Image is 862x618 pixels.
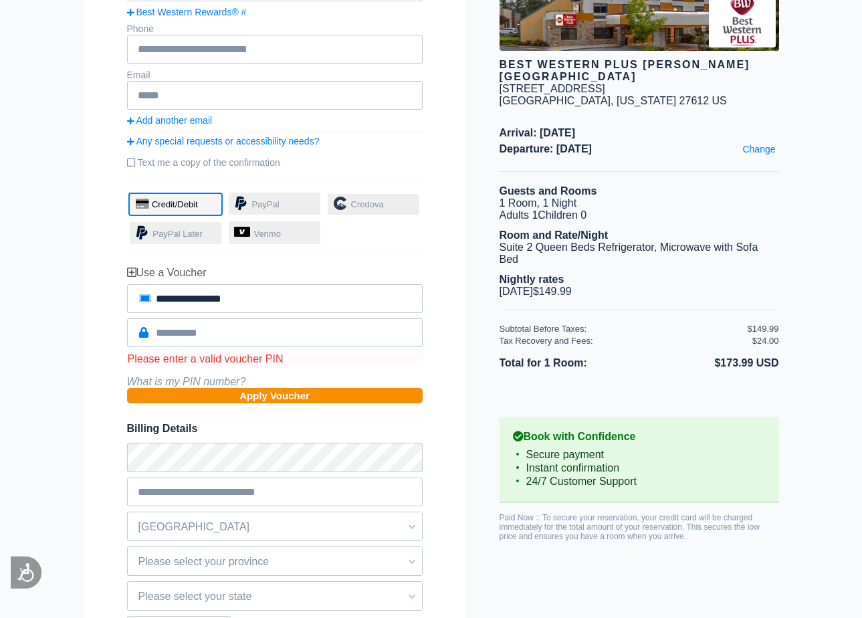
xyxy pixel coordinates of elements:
[127,23,154,34] label: Phone
[538,209,586,221] span: Children 0
[127,423,423,435] span: Billing Details
[500,513,760,541] span: Paid Now :: To secure your reservation, your credit card will be charged immediately for the tota...
[500,229,609,241] b: Room and Rate/Night
[513,448,766,461] li: Secure payment
[127,136,423,146] a: Any special requests or accessibility needs?
[127,115,423,126] a: Add another email
[739,140,778,158] a: Change
[513,431,766,443] b: Book with Confidence
[500,197,779,209] li: 1 Room, 1 Night
[127,267,423,279] div: Use a Voucher
[128,550,422,573] span: Please select your province
[152,229,202,239] span: PayPal Later
[500,336,748,346] div: Tax Recovery and Fees:
[617,95,676,106] span: [US_STATE]
[500,59,779,83] div: Best Western Plus [PERSON_NAME][GEOGRAPHIC_DATA]
[251,199,279,209] span: PayPal
[234,227,250,237] img: venmo-logo.svg
[500,83,605,95] div: [STREET_ADDRESS]
[500,324,748,334] div: Subtotal Before Taxes:
[513,475,766,488] li: 24/7 Customer Support
[500,95,614,106] span: [GEOGRAPHIC_DATA],
[127,152,423,173] label: Text me a copy of the confirmation
[639,354,779,372] li: $173.99 USD
[679,95,710,106] span: 27612
[127,352,423,366] div: Please enter a valid voucher PIN
[127,70,150,80] label: Email
[253,229,280,239] span: Venmo
[128,516,422,538] span: [GEOGRAPHIC_DATA]
[127,388,423,403] button: Apply Voucher
[500,143,779,155] span: Departure: [DATE]
[127,376,246,387] i: What is my PIN number?
[351,199,384,209] span: Credova
[500,274,564,285] b: Nightly rates
[128,585,422,608] span: Please select your state
[752,336,779,346] div: $24.00
[712,95,727,106] span: US
[500,127,779,139] span: Arrival: [DATE]
[500,185,597,197] b: Guests and Rooms
[500,209,779,221] li: Adults 1
[500,354,639,372] li: Total for 1 Room:
[127,7,423,17] a: Best Western Rewards® #
[748,324,779,334] div: $149.99
[500,241,779,266] li: Suite 2 Queen Beds Refrigerator, Microwave with Sofa Bed
[513,461,766,475] li: Instant confirmation
[152,199,198,209] span: Credit/Debit
[500,286,779,298] li: [DATE] $149.99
